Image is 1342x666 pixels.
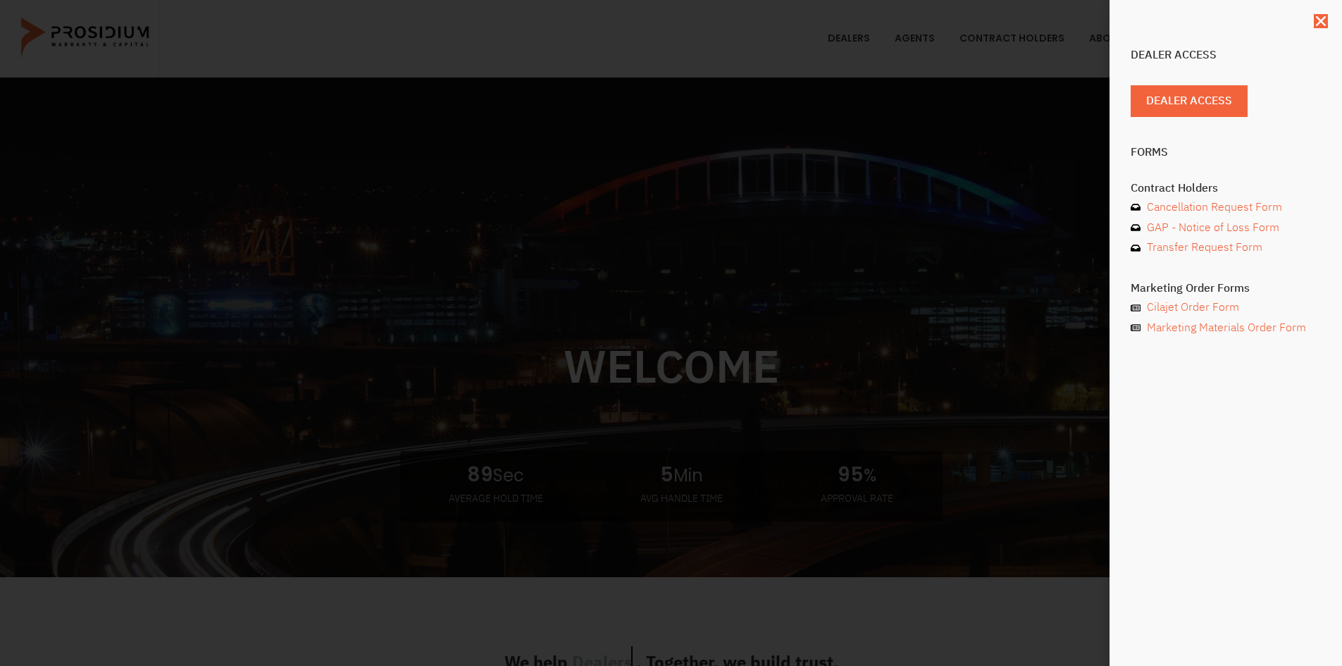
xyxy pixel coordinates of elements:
[1143,318,1306,338] span: Marketing Materials Order Form
[1131,318,1321,338] a: Marketing Materials Order Form
[1131,183,1321,194] h4: Contract Holders
[1131,197,1321,218] a: Cancellation Request Form
[1314,14,1328,28] a: Close
[1143,218,1279,238] span: GAP - Notice of Loss Form
[1131,297,1321,318] a: Cilajet Order Form
[1131,238,1321,258] a: Transfer Request Form
[1131,218,1321,238] a: GAP - Notice of Loss Form
[1143,238,1262,258] span: Transfer Request Form
[1146,91,1232,111] span: Dealer Access
[1143,297,1239,318] span: Cilajet Order Form
[1131,49,1321,61] h4: Dealer Access
[1131,147,1321,158] h4: Forms
[1131,283,1321,294] h4: Marketing Order Forms
[1131,85,1248,117] a: Dealer Access
[1143,197,1282,218] span: Cancellation Request Form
